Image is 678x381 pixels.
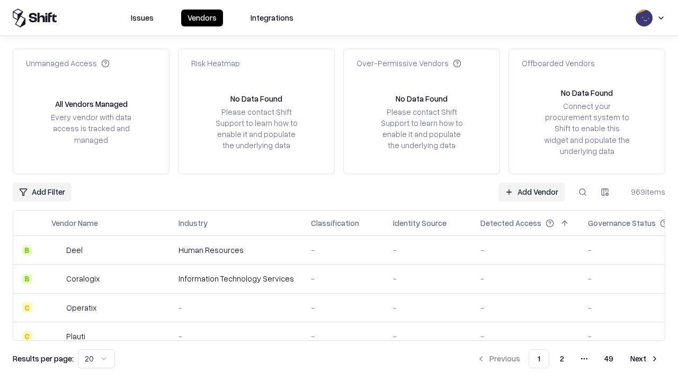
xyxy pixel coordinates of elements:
[51,331,62,341] img: Plauti
[393,244,463,256] div: -
[480,331,571,342] div: -
[13,183,72,202] button: Add Filter
[480,273,571,284] div: -
[311,302,376,313] div: -
[22,245,32,256] div: B
[311,273,376,284] div: -
[179,217,208,229] div: Industry
[378,106,466,151] div: Please contact Shift Support to learn how to enable it and populate the underlying data
[596,349,622,368] button: 49
[480,244,571,256] div: -
[22,302,32,313] div: C
[623,186,665,197] div: 969 items
[356,58,461,69] div: Over-Permissive Vendors
[26,58,110,69] div: Unmanaged Access
[181,10,223,26] button: Vendors
[13,353,74,364] p: Results per page:
[470,349,665,368] nav: pagination
[230,93,282,104] div: No Data Found
[588,217,656,229] div: Governance Status
[498,183,565,202] a: Add Vendor
[51,217,98,229] div: Vendor Name
[179,331,294,342] div: -
[543,101,631,157] div: Connect your procurement system to Shift to enable this widget and populate the underlying data
[311,331,376,342] div: -
[51,245,62,256] img: Deel
[212,106,300,151] div: Please contact Shift Support to learn how to enable it and populate the underlying data
[396,93,448,104] div: No Data Found
[51,274,62,284] img: Coralogix
[66,302,96,313] div: Operatix
[522,58,595,69] div: Offboarded Vendors
[529,349,549,368] button: 1
[124,10,160,26] button: Issues
[55,98,128,110] div: All Vendors Managed
[393,302,463,313] div: -
[393,273,463,284] div: -
[393,331,463,342] div: -
[179,273,294,284] div: Information Technology Services
[22,331,32,341] div: C
[22,274,32,284] div: B
[311,244,376,256] div: -
[311,217,359,229] div: Classification
[244,10,300,26] button: Integrations
[66,331,85,342] div: Plauti
[47,112,135,145] div: Every vendor with data access is tracked and managed
[191,58,240,69] div: Risk Heatmap
[66,244,83,256] div: Deel
[393,217,447,229] div: Identity Source
[480,217,541,229] div: Detected Access
[480,302,571,313] div: -
[561,87,613,98] div: No Data Found
[624,349,665,368] button: Next
[66,273,100,284] div: Coralogix
[51,302,62,313] img: Operatix
[179,302,294,313] div: -
[179,244,294,256] div: Human Resources
[551,349,573,368] button: 2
